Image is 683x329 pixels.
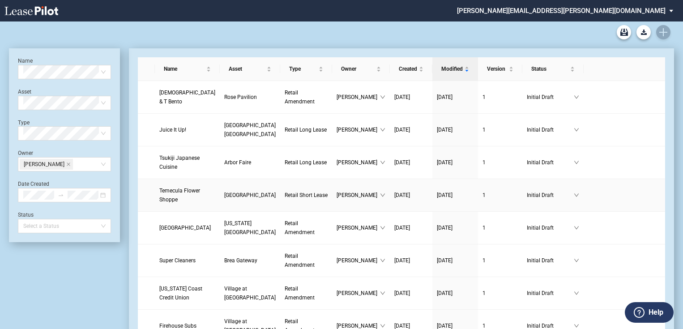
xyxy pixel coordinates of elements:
[394,257,410,264] span: [DATE]
[482,191,518,200] a: 1
[220,57,280,81] th: Asset
[394,256,428,265] a: [DATE]
[159,188,200,203] span: Temecula Flower Shoppe
[527,223,574,232] span: Initial Draft
[285,88,328,106] a: Retail Amendment
[337,191,380,200] span: [PERSON_NAME]
[482,125,518,134] a: 1
[159,256,215,265] a: Super Cleaners
[394,191,428,200] a: [DATE]
[18,181,49,187] label: Date Created
[18,120,30,126] label: Type
[394,127,410,133] span: [DATE]
[437,125,474,134] a: [DATE]
[159,125,215,134] a: Juice It Up!
[159,284,215,302] a: [US_STATE] Coast Credit Union
[394,159,410,166] span: [DATE]
[224,122,276,137] span: Gateway Plaza Santa Fe Springs
[482,192,486,198] span: 1
[18,89,31,95] label: Asset
[285,252,328,269] a: Retail Amendment
[482,223,518,232] a: 1
[380,291,385,296] span: down
[437,94,452,100] span: [DATE]
[527,158,574,167] span: Initial Draft
[224,191,276,200] a: [GEOGRAPHIC_DATA]
[159,154,215,171] a: Tsukiji Japanese Cuisine
[437,223,474,232] a: [DATE]
[20,159,73,170] span: Stephanie Deaver
[337,256,380,265] span: [PERSON_NAME]
[155,57,220,81] th: Name
[285,127,327,133] span: Retail Long Lease
[522,57,584,81] th: Status
[527,289,574,298] span: Initial Draft
[159,155,200,170] span: Tsukiji Japanese Cuisine
[229,64,265,73] span: Asset
[285,219,328,237] a: Retail Amendment
[159,286,202,301] span: California Coast Credit Union
[617,25,631,39] a: Archive
[224,121,276,139] a: [GEOGRAPHIC_DATA] [GEOGRAPHIC_DATA]
[482,159,486,166] span: 1
[285,125,328,134] a: Retail Long Lease
[159,88,215,106] a: [DEMOGRAPHIC_DATA] & T Bento
[285,220,315,235] span: Retail Amendment
[159,257,196,264] span: Super Cleaners
[224,158,276,167] a: Arbor Faire
[527,256,574,265] span: Initial Draft
[437,192,452,198] span: [DATE]
[280,57,333,81] th: Type
[224,192,276,198] span: Vail Ranch Center
[224,93,276,102] a: Rose Pavilion
[394,223,428,232] a: [DATE]
[437,158,474,167] a: [DATE]
[285,192,328,198] span: Retail Short Lease
[289,64,317,73] span: Type
[380,258,385,263] span: down
[437,323,452,329] span: [DATE]
[390,57,432,81] th: Created
[574,160,579,165] span: down
[337,93,380,102] span: [PERSON_NAME]
[574,258,579,263] span: down
[380,323,385,329] span: down
[437,127,452,133] span: [DATE]
[224,219,276,237] a: [US_STATE][GEOGRAPHIC_DATA]
[482,290,486,296] span: 1
[159,323,196,329] span: Firehouse Subs
[394,94,410,100] span: [DATE]
[341,64,374,73] span: Owner
[394,323,410,329] span: [DATE]
[159,225,211,231] span: Lighthouse Education Center
[482,94,486,100] span: 1
[574,127,579,132] span: down
[159,127,186,133] span: Juice It Up!
[437,93,474,102] a: [DATE]
[285,286,315,301] span: Retail Amendment
[437,256,474,265] a: [DATE]
[66,162,71,167] span: close
[394,125,428,134] a: [DATE]
[380,192,385,198] span: down
[337,289,380,298] span: [PERSON_NAME]
[574,94,579,100] span: down
[159,223,215,232] a: [GEOGRAPHIC_DATA]
[58,192,64,198] span: to
[437,289,474,298] a: [DATE]
[58,192,64,198] span: swap-right
[224,94,257,100] span: Rose Pavilion
[285,90,315,105] span: Retail Amendment
[531,64,568,73] span: Status
[394,225,410,231] span: [DATE]
[337,125,380,134] span: [PERSON_NAME]
[574,225,579,231] span: down
[380,94,385,100] span: down
[527,191,574,200] span: Initial Draft
[337,158,380,167] span: [PERSON_NAME]
[224,286,276,301] span: Village at Mira Mesa
[394,289,428,298] a: [DATE]
[636,25,651,39] button: Download Blank Form
[527,125,574,134] span: Initial Draft
[625,302,674,323] button: Help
